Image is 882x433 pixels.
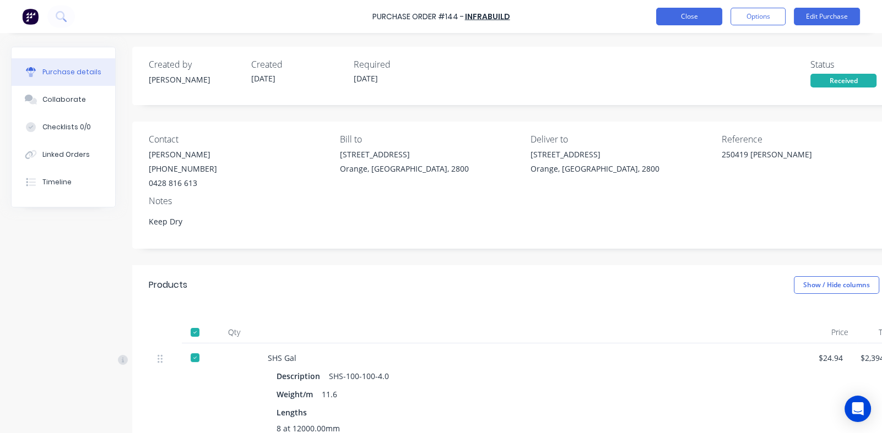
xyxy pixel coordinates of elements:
[794,276,879,294] button: Show / Hide columns
[149,74,242,85] div: [PERSON_NAME]
[277,368,329,384] div: Description
[531,133,713,146] div: Deliver to
[731,8,786,25] button: Options
[209,321,259,343] div: Qty
[149,58,242,71] div: Created by
[794,8,860,25] button: Edit Purchase
[340,163,469,174] div: Orange, [GEOGRAPHIC_DATA], 2800
[810,74,876,87] div: Received
[354,58,447,71] div: Required
[149,149,217,160] div: [PERSON_NAME]
[656,8,722,25] button: Close
[322,386,337,402] div: 11.6
[149,278,187,292] div: Products
[42,67,101,77] div: Purchase details
[268,352,801,364] div: SHS Gal
[340,149,469,160] div: [STREET_ADDRESS]
[149,177,217,189] div: 0428 816 613
[22,8,39,25] img: Factory
[329,368,389,384] div: SHS-100-100-4.0
[722,149,859,173] textarea: 250419 [PERSON_NAME]
[845,396,871,422] div: Open Intercom Messenger
[12,86,115,113] button: Collaborate
[42,122,91,132] div: Checklists 0/0
[42,177,72,187] div: Timeline
[12,113,115,141] button: Checklists 0/0
[819,352,843,364] div: $24.94
[531,163,659,174] div: Orange, [GEOGRAPHIC_DATA], 2800
[42,150,90,160] div: Linked Orders
[12,168,115,196] button: Timeline
[810,321,857,343] div: Price
[42,95,86,105] div: Collaborate
[12,141,115,168] button: Linked Orders
[465,11,510,22] a: Infrabuild
[12,58,115,86] button: Purchase details
[340,133,523,146] div: Bill to
[251,58,345,71] div: Created
[149,163,217,174] div: [PHONE_NUMBER]
[149,133,332,146] div: Contact
[277,407,307,418] span: Lengths
[277,386,322,402] div: Weight/m
[372,11,464,23] div: Purchase Order #144 -
[531,149,659,160] div: [STREET_ADDRESS]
